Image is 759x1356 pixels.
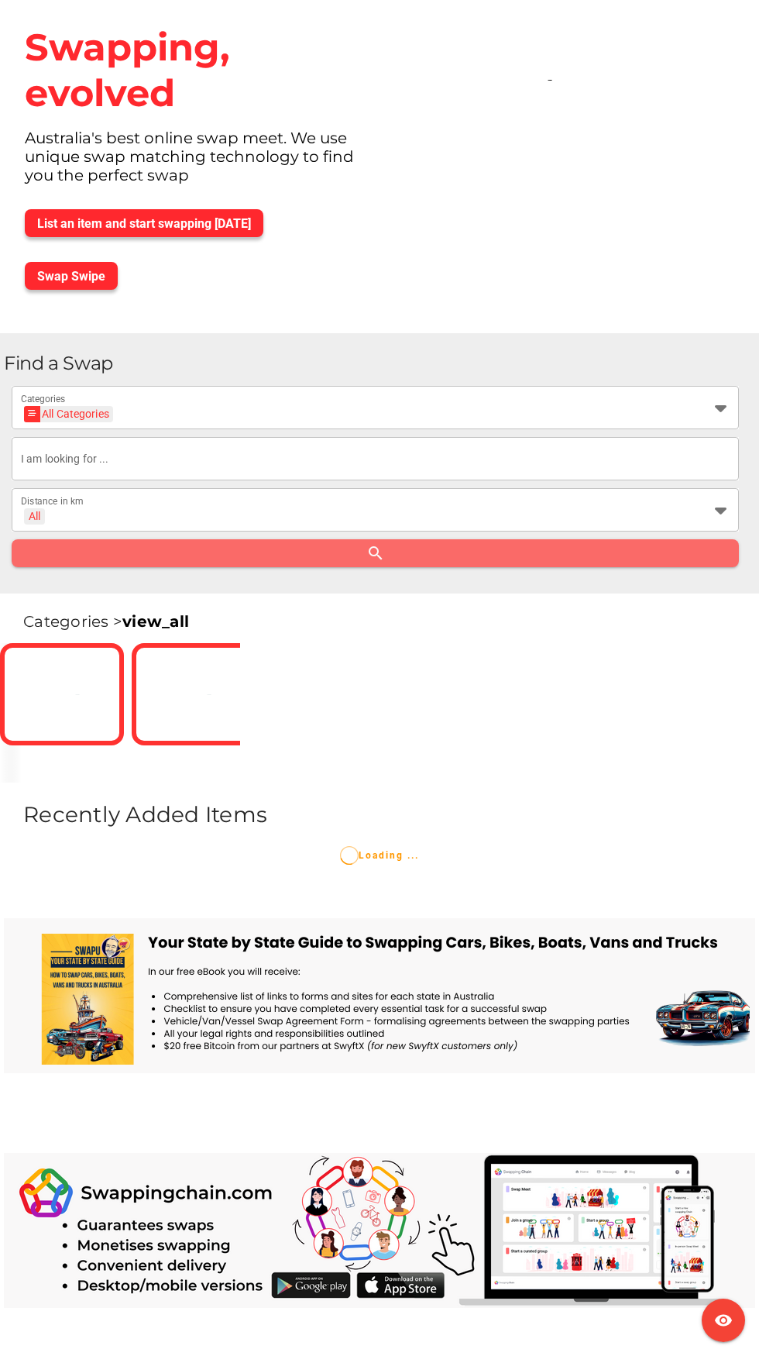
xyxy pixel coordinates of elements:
[37,269,105,284] span: Swap Swipe
[25,262,118,290] button: Swap Swipe
[25,209,263,237] button: List an item and start swapping [DATE]
[714,1311,733,1330] i: visibility
[23,801,267,828] span: Recently Added Items
[21,437,730,480] input: I am looking for ...
[23,612,189,631] span: Categories >
[37,216,251,231] span: List an item and start swapping [DATE]
[29,509,40,523] div: All
[340,850,419,861] span: Loading ...
[4,918,755,1073] img: free-ebook-banner.png
[122,612,189,631] a: view_all
[12,129,379,197] div: Australia's best online swap meet. We use unique swap matching technology to find you the perfect...
[4,352,747,374] h1: Find a Swap
[4,1153,755,1308] img: swap-banner.png
[29,406,109,422] div: All Categories
[12,12,379,129] div: Swapping, evolved
[366,544,385,563] i: search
